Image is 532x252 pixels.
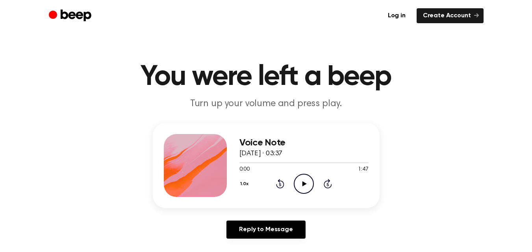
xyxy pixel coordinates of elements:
span: 1:47 [358,166,368,174]
a: Beep [49,8,93,24]
span: 0:00 [239,166,250,174]
a: Log in [382,8,412,23]
a: Create Account [417,8,484,23]
button: 1.0x [239,177,252,191]
p: Turn up your volume and press play. [115,97,417,110]
h1: You were left a beep [65,63,468,91]
a: Reply to Message [226,221,305,239]
h3: Voice Note [239,138,369,148]
span: [DATE] · 03:37 [239,150,283,157]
